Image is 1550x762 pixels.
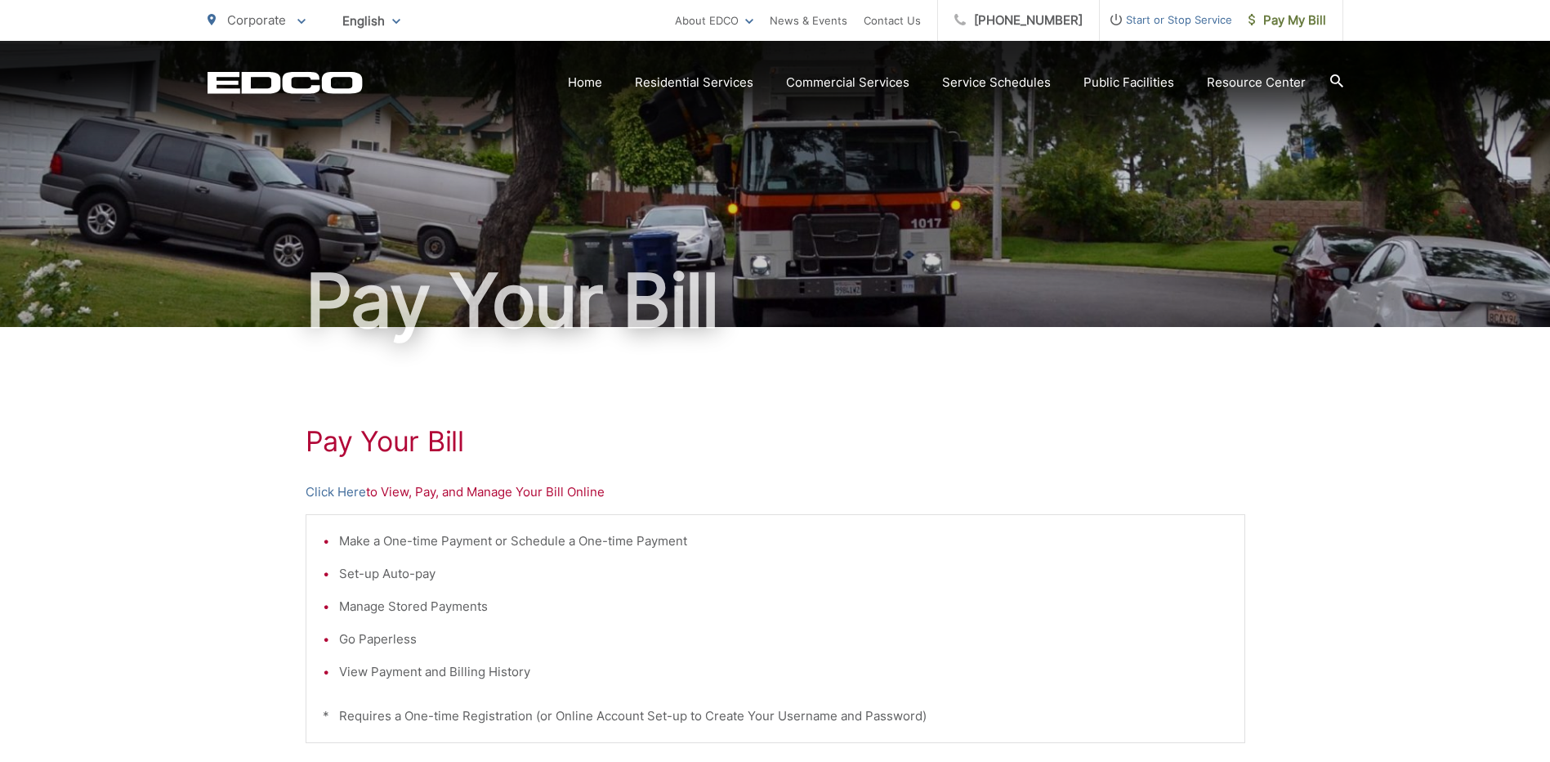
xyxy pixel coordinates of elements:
[942,73,1051,92] a: Service Schedules
[323,706,1228,726] p: * Requires a One-time Registration (or Online Account Set-up to Create Your Username and Password)
[339,662,1228,682] li: View Payment and Billing History
[1248,11,1326,30] span: Pay My Bill
[770,11,847,30] a: News & Events
[306,482,1245,502] p: to View, Pay, and Manage Your Bill Online
[339,564,1228,584] li: Set-up Auto-pay
[864,11,921,30] a: Contact Us
[339,630,1228,649] li: Go Paperless
[1207,73,1306,92] a: Resource Center
[330,7,413,35] span: English
[208,260,1343,342] h1: Pay Your Bill
[339,531,1228,551] li: Make a One-time Payment or Schedule a One-time Payment
[568,73,602,92] a: Home
[339,597,1228,616] li: Manage Stored Payments
[306,482,366,502] a: Click Here
[675,11,753,30] a: About EDCO
[306,425,1245,458] h1: Pay Your Bill
[786,73,909,92] a: Commercial Services
[1083,73,1174,92] a: Public Facilities
[227,12,286,28] span: Corporate
[635,73,753,92] a: Residential Services
[208,71,363,94] a: EDCD logo. Return to the homepage.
